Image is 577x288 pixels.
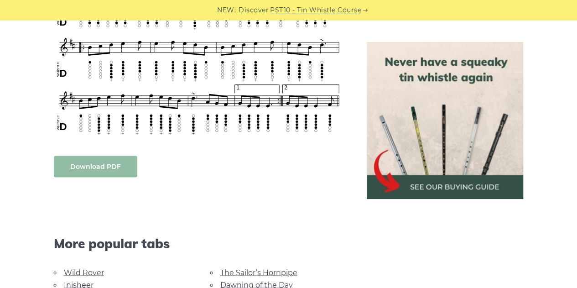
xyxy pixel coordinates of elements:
[239,5,269,16] span: Discover
[220,268,297,277] a: The Sailor’s Hornpipe
[270,5,361,16] a: PST10 - Tin Whistle Course
[367,42,524,199] img: tin whistle buying guide
[217,5,236,16] span: NEW:
[64,268,104,277] a: Wild Rover
[54,156,137,177] a: Download PDF
[54,236,345,251] span: More popular tabs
